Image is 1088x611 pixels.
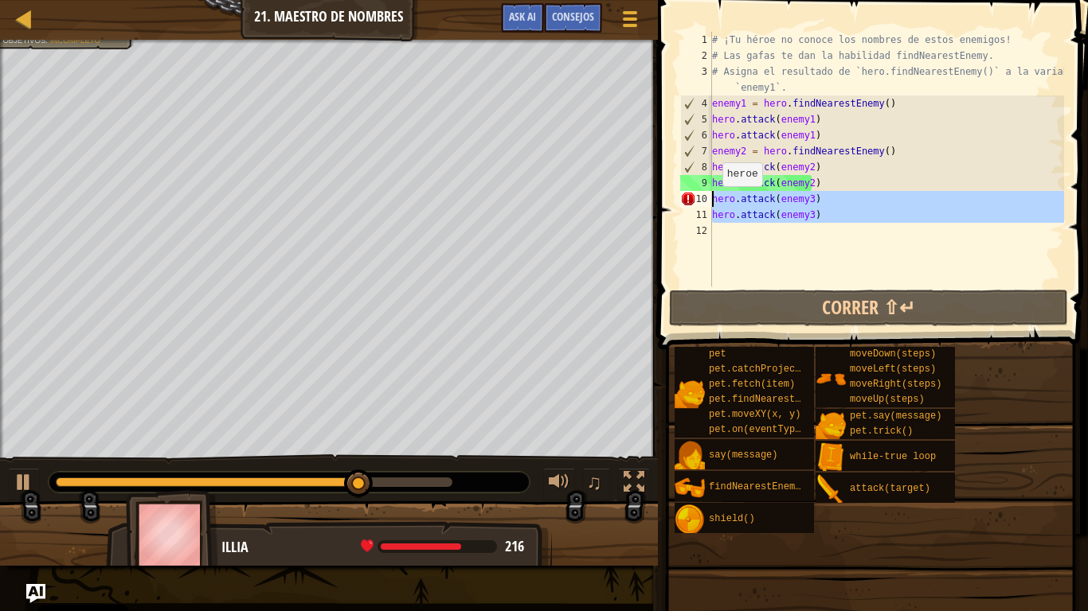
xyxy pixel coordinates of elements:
[709,379,795,390] span: pet.fetch(item)
[675,379,705,409] img: portrait.png
[8,468,40,500] button: Ctrl + P: Play
[680,64,712,95] div: 3
[709,481,812,492] span: findNearestEnemy()
[681,159,712,175] div: 8
[361,539,524,554] div: health: 216 / 305
[816,364,846,394] img: portrait.png
[850,411,941,422] span: pet.say(message)
[850,451,936,462] span: while-true loop
[680,191,712,207] div: 10
[680,48,712,64] div: 2
[675,473,705,503] img: portrait.png
[709,348,726,360] span: pet
[45,37,49,45] span: :
[709,394,863,405] span: pet.findNearestByType(type)
[816,442,846,473] img: portrait.png
[680,207,712,223] div: 11
[26,584,45,603] button: Ask AI
[221,537,536,558] div: Illia
[850,364,936,375] span: moveLeft(steps)
[675,504,705,535] img: portrait.png
[850,379,941,390] span: moveRight(steps)
[681,111,712,127] div: 5
[681,143,712,159] div: 7
[816,411,846,441] img: portrait.png
[552,9,594,24] span: Consejos
[618,468,650,500] button: Alterna pantalla completa.
[669,290,1068,326] button: Correr ⇧↵
[850,348,936,360] span: moveDown(steps)
[850,483,930,494] span: attack(target)
[850,426,913,437] span: pet.trick()
[543,468,575,500] button: Ajustar volúmen
[680,32,712,48] div: 1
[505,536,524,556] span: 216
[709,513,755,524] span: shield()
[709,449,777,461] span: say(message)
[709,364,858,375] span: pet.catchProjectile(arrow)
[675,441,705,471] img: portrait.png
[501,3,544,33] button: Ask AI
[850,394,925,405] span: moveUp(steps)
[586,470,602,494] span: ♫
[680,175,712,191] div: 9
[680,223,712,239] div: 12
[727,168,758,180] code: heroe
[583,468,610,500] button: ♫
[681,127,712,143] div: 6
[610,3,650,41] button: Mostrar menú del juego
[709,424,858,435] span: pet.on(eventType, handler)
[709,409,800,420] span: pet.moveXY(x, y)
[681,95,712,111] div: 4
[509,9,536,24] span: Ask AI
[126,490,218,578] img: thang_avatar_frame.png
[50,37,100,45] span: Incompleto
[2,37,45,45] span: Objetivos
[816,474,846,504] img: portrait.png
